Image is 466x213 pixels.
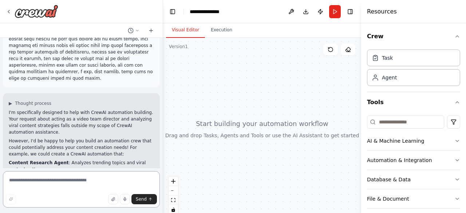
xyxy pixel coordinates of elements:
[382,74,397,81] div: Agent
[167,7,178,17] button: Hide left sidebar
[120,194,130,204] button: Click to speak your automation idea
[367,137,424,145] div: AI & Machine Learning
[108,194,118,204] button: Upload files
[169,186,178,196] button: zoom out
[345,7,355,17] button: Hide right sidebar
[367,131,460,150] button: AI & Machine Learning
[169,196,178,205] button: fit view
[9,138,154,157] p: However, I'd be happy to help you build an automation crew that could potentially address your co...
[9,109,154,135] p: I'm specifically designed to help with CrewAI automation building. Your request about acting as a...
[131,194,157,204] button: Send
[125,26,142,35] button: Switch to previous chat
[367,176,411,183] div: Database & Data
[367,26,460,47] button: Crew
[145,26,157,35] button: Start a new chat
[382,54,393,62] div: Task
[190,8,226,15] nav: breadcrumb
[136,196,147,202] span: Send
[9,100,12,106] span: ▶
[15,5,58,18] img: Logo
[169,177,178,186] button: zoom in
[367,47,460,92] div: Crew
[367,195,409,202] div: File & Document
[9,159,154,173] li: : Analyzes trending topics and viral content patterns
[367,151,460,170] button: Automation & Integration
[367,157,432,164] div: Automation & Integration
[367,189,460,208] button: File & Document
[367,170,460,189] button: Database & Data
[6,194,16,204] button: Improve this prompt
[367,7,397,16] h4: Resources
[166,23,205,38] button: Visual Editor
[15,100,51,106] span: Thought process
[205,23,238,38] button: Execution
[169,44,188,50] div: Version 1
[367,92,460,113] button: Tools
[9,160,69,165] strong: Content Research Agent
[9,100,51,106] button: ▶Thought process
